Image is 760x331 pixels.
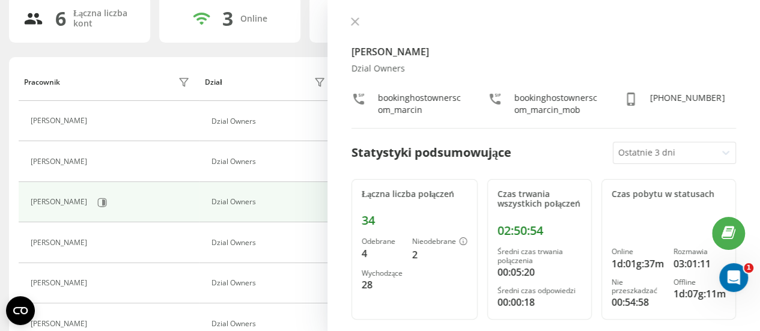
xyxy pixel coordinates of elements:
[497,247,582,265] div: Średni czas trwania połączenia
[378,92,464,116] div: bookinghostownerscom_marcin
[362,189,467,199] div: Łączna liczba połączeń
[31,198,90,206] div: [PERSON_NAME]
[351,44,736,59] h4: [PERSON_NAME]
[650,92,725,116] div: [PHONE_NUMBER]
[55,7,66,30] div: 6
[612,295,664,309] div: 00:54:58
[612,278,664,296] div: Nie przeszkadzać
[362,237,403,246] div: Odebrane
[744,263,753,273] span: 1
[211,157,329,166] div: Dzial Owners
[351,144,511,162] div: Statystyki podsumowujące
[612,189,726,199] div: Czas pobytu w statusach
[362,278,403,292] div: 28
[73,8,136,29] div: Łączna liczba kont
[31,238,90,247] div: [PERSON_NAME]
[362,246,403,261] div: 4
[31,157,90,166] div: [PERSON_NAME]
[31,279,90,287] div: [PERSON_NAME]
[412,237,467,247] div: Nieodebrane
[673,247,726,256] div: Rozmawia
[362,269,403,278] div: Wychodzące
[514,92,600,116] div: bookinghostownerscom_marcin_mob
[362,213,467,228] div: 34
[222,7,233,30] div: 3
[673,278,726,287] div: Offline
[497,295,582,309] div: 00:00:18
[612,257,664,271] div: 1d:01g:37m
[211,320,329,328] div: Dzial Owners
[31,117,90,125] div: [PERSON_NAME]
[211,117,329,126] div: Dzial Owners
[31,320,90,328] div: [PERSON_NAME]
[24,78,60,87] div: Pracownik
[351,64,736,74] div: Dzial Owners
[673,287,726,301] div: 1d:07g:11m
[211,238,329,247] div: Dzial Owners
[240,14,267,24] div: Online
[211,279,329,287] div: Dzial Owners
[211,198,329,206] div: Dzial Owners
[412,247,467,262] div: 2
[719,263,748,292] iframe: Intercom live chat
[612,247,664,256] div: Online
[673,257,726,271] div: 03:01:11
[497,287,582,295] div: Średni czas odpowiedzi
[497,223,582,238] div: 02:50:54
[6,296,35,325] button: Open CMP widget
[497,265,582,279] div: 00:05:20
[205,78,222,87] div: Dział
[497,189,582,210] div: Czas trwania wszystkich połączeń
